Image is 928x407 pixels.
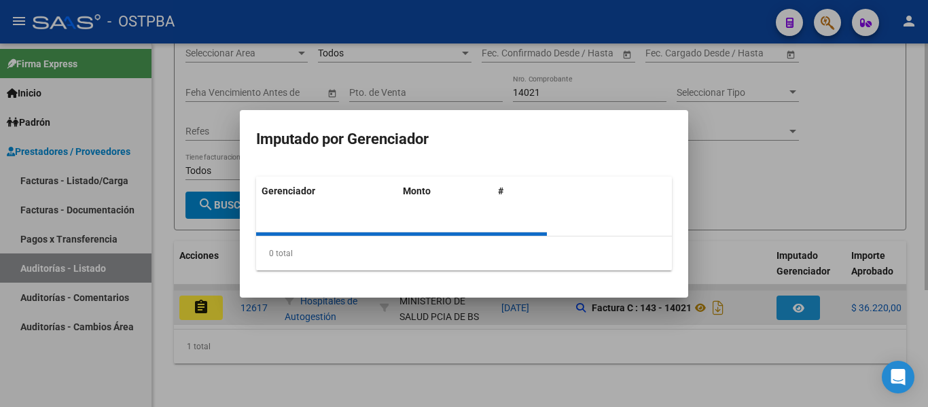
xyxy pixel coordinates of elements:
h3: Imputado por Gerenciador [256,126,672,152]
datatable-header-cell: Gerenciador [256,177,397,206]
span: Monto [403,185,431,196]
span: # [498,185,503,196]
div: Open Intercom Messenger [882,361,914,393]
div: 0 total [256,236,672,270]
datatable-header-cell: # [493,177,547,206]
datatable-header-cell: Monto [397,177,493,206]
span: Gerenciador [262,185,315,196]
